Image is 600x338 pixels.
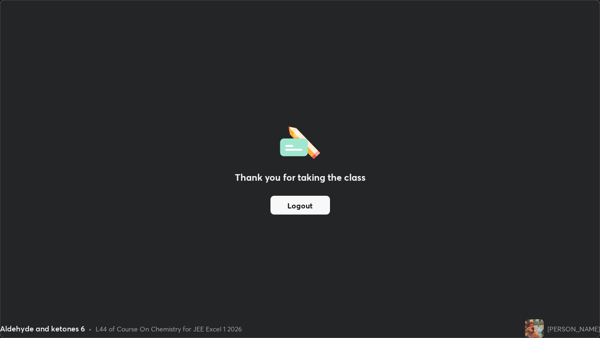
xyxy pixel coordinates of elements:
div: • [89,324,92,334]
img: e048503ee0274020b35ac9d8a75090a4.jpg [525,319,544,338]
h2: Thank you for taking the class [235,170,366,184]
button: Logout [270,196,330,215]
img: offlineFeedback.1438e8b3.svg [280,123,320,159]
div: L44 of Course On Chemistry for JEE Excel 1 2026 [96,324,242,334]
div: [PERSON_NAME] [547,324,600,334]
